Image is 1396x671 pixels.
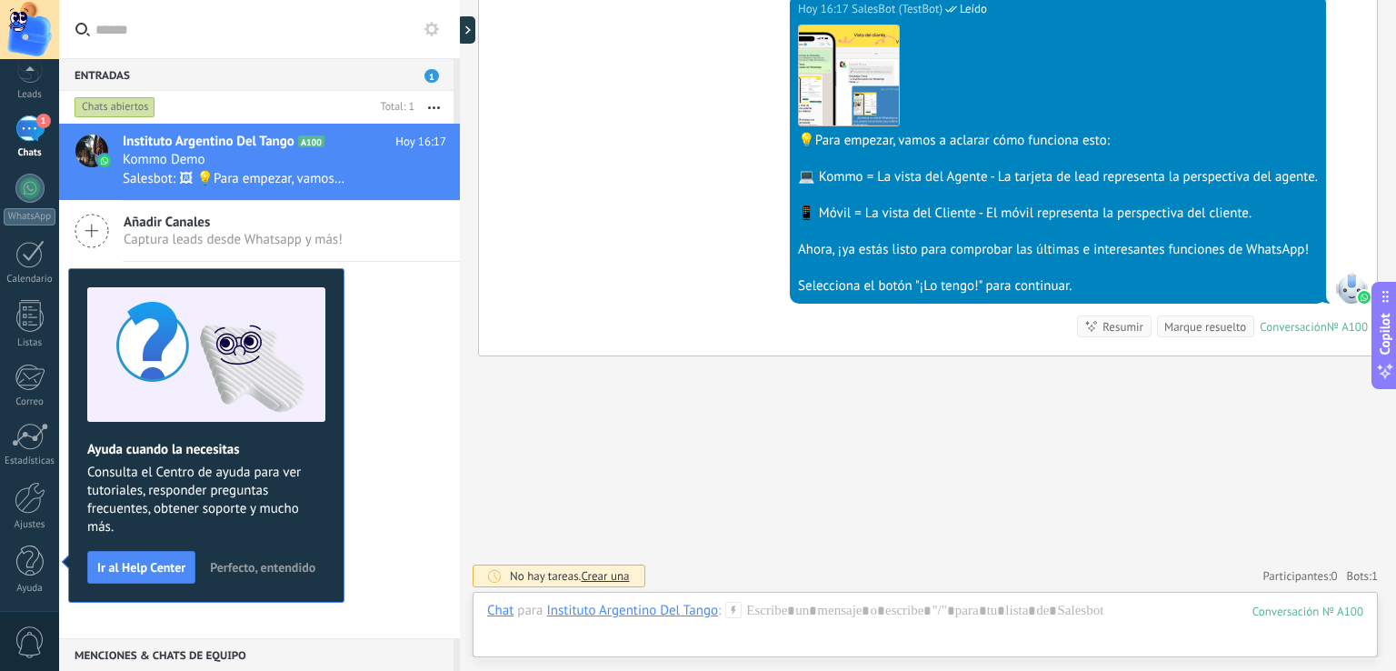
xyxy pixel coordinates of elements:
h2: Ayuda cuando la necesitas [87,441,325,458]
span: Crear una [581,568,629,584]
span: Bots: [1347,568,1378,584]
div: Entradas [59,58,454,91]
span: Copilot [1376,314,1394,356]
div: Selecciona el botón "¡Lo tengo!" para continuar. [798,277,1318,295]
span: 1 [36,114,51,128]
div: 💡Para empezar, vamos a aclarar cómo funciona esto: [798,132,1318,150]
button: Perfecto, entendido [202,554,324,581]
span: para [517,602,543,620]
button: Más [414,91,454,124]
span: Captura leads desde Whatsapp y más! [124,231,343,248]
span: Consulta el Centro de ayuda para ver tutoriales, responder preguntas frecuentes, obtener soporte ... [87,464,325,536]
div: Total: 1 [374,98,414,116]
a: Participantes:0 [1262,568,1337,584]
div: Calendario [4,274,56,285]
div: Listas [4,337,56,349]
div: Chats abiertos [75,96,155,118]
img: waba.svg [1358,291,1371,304]
div: Chats [4,147,56,159]
div: 💻 Kommo = La vista del Agente - La tarjeta de lead representa la perspectiva del agente. [798,168,1318,186]
span: Perfecto, entendido [210,561,315,574]
span: 1 [424,69,439,83]
div: Conversación [1260,319,1327,335]
div: 📱 Móvil = La vista del Cliente - El móvil representa la perspectiva del cliente. [798,205,1318,223]
div: WhatsApp [4,208,55,225]
div: Marque resuelto [1164,318,1246,335]
span: Kommo Demo [123,151,205,169]
span: : [718,602,721,620]
div: Mostrar [457,16,475,44]
div: Menciones & Chats de equipo [59,638,454,671]
div: Leads [4,89,56,101]
div: Ajustes [4,519,56,531]
span: 1 [1371,568,1378,584]
a: avatariconInstituto Argentino Del TangoA100Hoy 16:17Kommo DemoSalesbot: 🖼 💡Para empezar, vamos a ... [59,124,460,200]
div: Instituto Argentino Del Tango [546,602,718,618]
span: Hoy 16:17 [395,133,446,151]
span: Ir al Help Center [97,561,185,574]
span: Añadir Canales [124,214,343,231]
img: icon [98,155,111,167]
span: Instituto Argentino Del Tango [123,133,294,151]
span: 0 [1331,568,1338,584]
div: Estadísticas [4,456,56,467]
span: A100 [298,135,324,147]
div: No hay tareas. [510,568,630,584]
button: Ir al Help Center [87,551,195,584]
div: № A100 [1327,319,1368,335]
div: Resumir [1102,318,1143,335]
img: 76451629-a05c-472e-a2c2-c1fd7efc8cf0 [799,25,899,125]
div: Ayuda [4,583,56,595]
span: Salesbot: 🖼 💡Para empezar, vamos a aclarar cómo funciona esto: 💻 Kommo = La vista del Agente - La... [123,170,346,187]
div: 100 [1252,604,1363,619]
div: Ahora, ¡ya estás listo para comprobar las últimas e interesantes funciones de WhatsApp! [798,241,1318,259]
span: SalesBot [1335,271,1368,304]
div: Correo [4,396,56,408]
